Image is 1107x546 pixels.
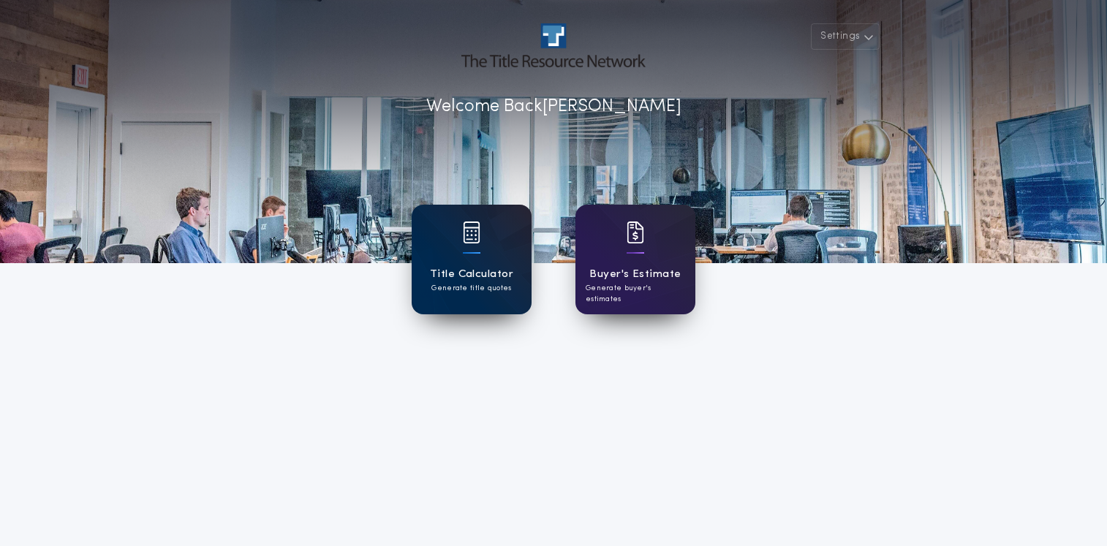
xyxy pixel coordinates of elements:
[586,283,685,305] p: Generate buyer's estimates
[412,205,532,314] a: card iconTitle CalculatorGenerate title quotes
[430,266,513,283] h1: Title Calculator
[461,23,646,67] img: account-logo
[463,221,480,243] img: card icon
[627,221,644,243] img: card icon
[589,266,681,283] h1: Buyer's Estimate
[431,283,511,294] p: Generate title quotes
[811,23,880,50] button: Settings
[426,94,681,120] p: Welcome Back [PERSON_NAME]
[575,205,695,314] a: card iconBuyer's EstimateGenerate buyer's estimates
